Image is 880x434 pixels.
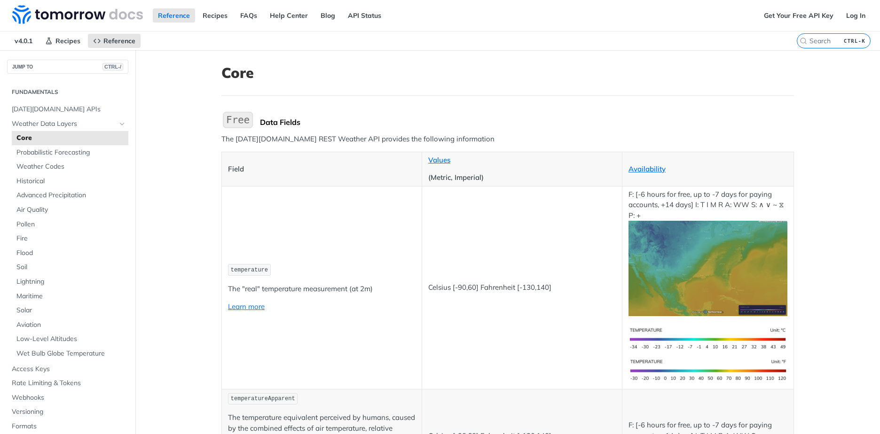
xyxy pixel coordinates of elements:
[12,364,126,374] span: Access Keys
[12,407,126,417] span: Versioning
[12,217,128,232] a: Pollen
[228,284,416,294] p: The "real" temperature measurement (at 2m)
[428,172,616,183] p: (Metric, Imperial)
[16,162,126,171] span: Weather Codes
[12,131,128,145] a: Core
[16,320,126,330] span: Aviation
[12,105,126,114] span: [DATE][DOMAIN_NAME] APIs
[231,395,295,402] span: temperatureApparent
[9,34,38,48] span: v4.0.1
[629,263,787,272] span: Expand image
[228,164,416,175] p: Field
[7,419,128,434] a: Formats
[260,117,794,127] div: Data Fields
[12,203,128,217] a: Air Quality
[759,8,839,23] a: Get Your Free API Key
[16,334,126,344] span: Low-Level Altitudes
[16,191,126,200] span: Advanced Precipitation
[228,302,265,311] a: Learn more
[16,277,126,287] span: Lightning
[12,289,128,303] a: Maritime
[221,64,794,81] h1: Core
[12,332,128,346] a: Low-Level Altitudes
[800,37,807,45] svg: Search
[7,391,128,405] a: Webhooks
[7,376,128,390] a: Rate Limiting & Tokens
[153,8,195,23] a: Reference
[12,119,116,129] span: Weather Data Layers
[12,246,128,260] a: Flood
[40,34,86,48] a: Recipes
[197,8,233,23] a: Recipes
[16,248,126,258] span: Flood
[315,8,340,23] a: Blog
[88,34,141,48] a: Reference
[428,155,450,164] a: Values
[231,267,268,273] span: temperature
[629,333,787,342] span: Expand image
[16,292,126,301] span: Maritime
[12,260,128,274] a: Soil
[12,160,128,174] a: Weather Codes
[12,393,126,403] span: Webhooks
[7,102,128,116] a: [DATE][DOMAIN_NAME] APIs
[629,189,787,316] p: F: [-6 hours for free, up to -7 days for paying accounts, +14 days] I: T I M R A: WW S: ∧ ∨ ~ ⧖ P: +
[235,8,262,23] a: FAQs
[16,349,126,358] span: Wet Bulb Globe Temperature
[7,362,128,376] a: Access Keys
[16,177,126,186] span: Historical
[265,8,313,23] a: Help Center
[428,282,616,293] p: Celsius [-90,60] Fahrenheit [-130,140]
[118,120,126,128] button: Hide subpages for Weather Data Layers
[12,5,143,24] img: Tomorrow.io Weather API Docs
[16,263,126,272] span: Soil
[102,63,123,70] span: CTRL-/
[16,148,126,157] span: Probabilistic Forecasting
[221,134,794,145] p: The [DATE][DOMAIN_NAME] REST Weather API provides the following information
[7,88,128,96] h2: Fundamentals
[7,60,128,74] button: JUMP TOCTRL-/
[12,347,128,361] a: Wet Bulb Globe Temperature
[12,379,126,388] span: Rate Limiting & Tokens
[12,188,128,202] a: Advanced Precipitation
[12,422,126,431] span: Formats
[629,365,787,374] span: Expand image
[7,405,128,419] a: Versioning
[12,275,128,289] a: Lightning
[7,117,128,131] a: Weather Data LayersHide subpages for Weather Data Layers
[629,164,666,173] a: Availability
[103,37,135,45] span: Reference
[12,232,128,246] a: Fire
[16,234,126,243] span: Fire
[12,303,128,318] a: Solar
[343,8,386,23] a: API Status
[12,174,128,188] a: Historical
[16,133,126,143] span: Core
[55,37,80,45] span: Recipes
[16,205,126,215] span: Air Quality
[16,220,126,229] span: Pollen
[841,36,868,46] kbd: CTRL-K
[12,146,128,160] a: Probabilistic Forecasting
[841,8,871,23] a: Log In
[12,318,128,332] a: Aviation
[16,306,126,315] span: Solar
